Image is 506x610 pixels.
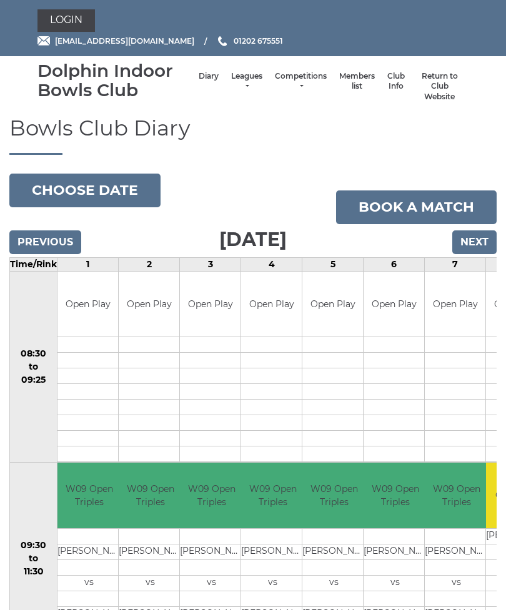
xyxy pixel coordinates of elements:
[302,257,364,271] td: 5
[57,257,119,271] td: 1
[364,575,427,591] td: vs
[37,36,50,46] img: Email
[37,9,95,32] a: Login
[119,463,182,528] td: W09 Open Triples
[231,71,262,92] a: Leagues
[417,71,462,102] a: Return to Club Website
[234,36,283,46] span: 01202 675551
[10,271,57,463] td: 08:30 to 09:25
[57,272,118,337] td: Open Play
[180,575,243,591] td: vs
[57,575,121,591] td: vs
[339,71,375,92] a: Members list
[425,575,488,591] td: vs
[364,272,424,337] td: Open Play
[119,575,182,591] td: vs
[452,230,497,254] input: Next
[364,257,425,271] td: 6
[180,272,241,337] td: Open Play
[199,71,219,82] a: Diary
[275,71,327,92] a: Competitions
[302,544,365,559] td: [PERSON_NAME]
[119,544,182,559] td: [PERSON_NAME]
[241,575,304,591] td: vs
[37,61,192,100] div: Dolphin Indoor Bowls Club
[302,575,365,591] td: vs
[241,257,302,271] td: 4
[241,463,304,528] td: W09 Open Triples
[218,36,227,46] img: Phone us
[241,544,304,559] td: [PERSON_NAME]
[364,544,427,559] td: [PERSON_NAME]
[302,272,363,337] td: Open Play
[364,463,427,528] td: W09 Open Triples
[241,272,302,337] td: Open Play
[57,544,121,559] td: [PERSON_NAME]
[119,272,179,337] td: Open Play
[37,35,194,47] a: Email [EMAIL_ADDRESS][DOMAIN_NAME]
[9,174,161,207] button: Choose date
[425,257,486,271] td: 7
[302,463,365,528] td: W09 Open Triples
[425,463,488,528] td: W09 Open Triples
[387,71,405,92] a: Club Info
[425,272,485,337] td: Open Play
[216,35,283,47] a: Phone us 01202 675551
[180,463,243,528] td: W09 Open Triples
[9,117,497,154] h1: Bowls Club Diary
[10,257,57,271] td: Time/Rink
[180,257,241,271] td: 3
[55,36,194,46] span: [EMAIL_ADDRESS][DOMAIN_NAME]
[425,544,488,559] td: [PERSON_NAME]
[180,544,243,559] td: [PERSON_NAME]
[9,230,81,254] input: Previous
[119,257,180,271] td: 2
[57,463,121,528] td: W09 Open Triples
[336,190,497,224] a: Book a match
